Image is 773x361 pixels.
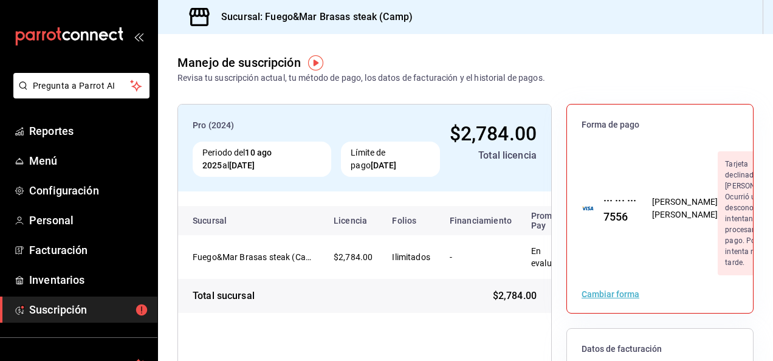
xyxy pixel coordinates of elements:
div: Total licencia [450,148,537,163]
div: Periodo del al [193,142,331,177]
div: ··· ··· ··· 7556 [594,192,637,225]
strong: [DATE] [229,160,255,170]
div: Manejo de suscripción [177,53,301,72]
span: $2,784.00 [450,122,537,145]
td: Ilimitados [382,235,440,279]
span: Facturación [29,242,148,258]
th: Financiamiento [440,206,521,235]
span: $2,784.00 [334,252,373,262]
span: $2,784.00 [493,289,537,303]
img: Tooltip marker [308,55,323,70]
button: open_drawer_menu [134,32,143,41]
div: Fuego&Mar Brasas steak (Camp) [193,251,314,263]
th: Licencia [324,206,382,235]
span: Forma de pago [582,119,738,131]
button: Cambiar forma [582,290,639,298]
td: - [440,235,521,279]
div: [PERSON_NAME] [PERSON_NAME] [652,196,718,221]
div: Sucursal [193,216,259,225]
span: Configuración [29,182,148,199]
span: Inventarios [29,272,148,288]
span: Menú [29,153,148,169]
h3: Sucursal: Fuego&Mar Brasas steak (Camp) [211,10,413,24]
div: Revisa tu suscripción actual, tu método de pago, los datos de facturación y el historial de pagos. [177,72,545,84]
th: Folios [382,206,440,235]
td: En evaluación [521,235,583,279]
button: Pregunta a Parrot AI [13,73,149,98]
span: Suscripción [29,301,148,318]
span: Datos de facturación [582,343,738,355]
div: Pro (2024) [193,119,440,132]
div: Promo Pay [531,211,573,230]
div: Límite de pago [341,142,440,177]
span: Personal [29,212,148,229]
span: Pregunta a Parrot AI [33,80,131,92]
div: Total sucursal [193,289,255,303]
span: Reportes [29,123,148,139]
strong: [DATE] [371,160,397,170]
a: Pregunta a Parrot AI [9,88,149,101]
